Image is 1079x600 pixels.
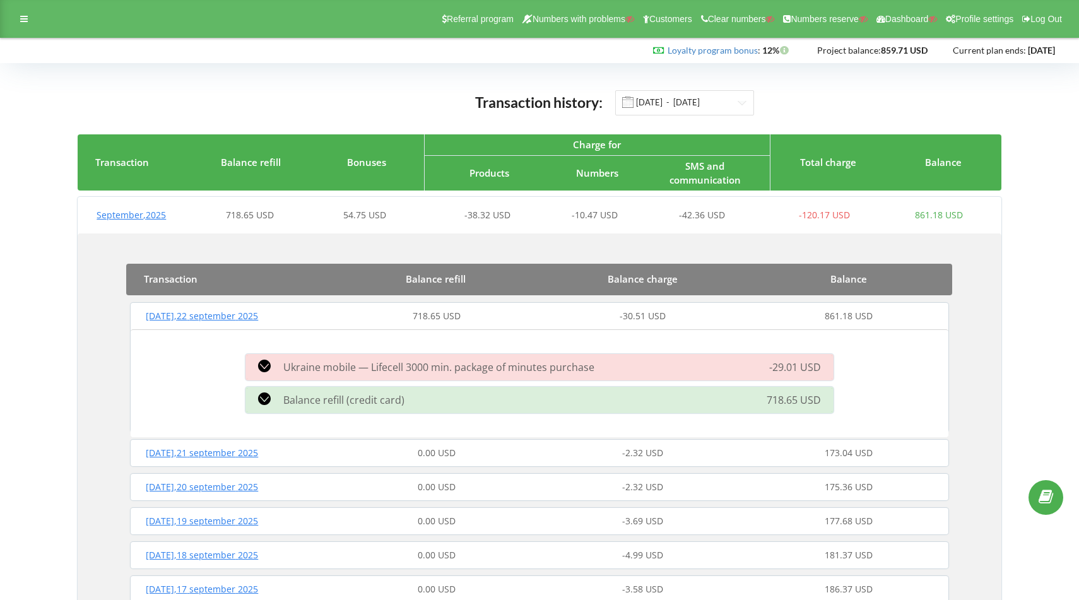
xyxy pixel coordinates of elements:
span: Project balance: [817,45,881,56]
span: 0.00 USD [418,583,456,595]
span: [DATE] , 18 september 2025 [146,549,258,561]
span: -42.36 USD [679,209,725,221]
span: 861.18 USD [825,310,873,322]
span: -3.69 USD [622,515,663,527]
span: Balance refill (credit card) [283,393,404,407]
span: SMS and сommunication [669,160,741,185]
span: Balance [830,273,867,285]
span: [DATE] , 19 september 2025 [146,515,258,527]
span: 861.18 USD [915,209,963,221]
span: [DATE] , 21 september 2025 [146,447,258,459]
span: Log Out [1030,14,1062,24]
span: -4.99 USD [622,549,663,561]
span: Charge for [573,138,621,151]
span: [DATE] , 22 september 2025 [146,310,258,322]
span: [DATE] , 17 september 2025 [146,583,258,595]
span: 181.37 USD [825,549,873,561]
span: 0.00 USD [418,447,456,459]
span: [DATE] , 20 september 2025 [146,481,258,493]
span: Dashboard [885,14,929,24]
span: Balance charge [608,273,678,285]
span: Current plan ends: [953,45,1026,56]
span: -10.47 USD [572,209,618,221]
span: -30.51 USD [620,310,666,322]
span: 175.36 USD [825,481,873,493]
span: Transaction [95,156,149,168]
span: 54.75 USD [343,209,386,221]
span: -38.32 USD [464,209,510,221]
span: Products [469,167,509,179]
span: Bonuses [347,156,386,168]
span: 0.00 USD [418,515,456,527]
span: Referral program [447,14,514,24]
span: 718.65 USD [413,310,461,322]
span: Numbers [576,167,618,179]
span: : [668,45,760,56]
span: Customers [649,14,692,24]
span: Total charge [800,156,856,168]
strong: 859.71 USD [881,45,928,56]
strong: 12% [762,45,792,56]
span: 0.00 USD [418,549,456,561]
span: -2.32 USD [622,481,663,493]
span: Numbers with problems [533,14,625,24]
span: Transaction [144,273,198,285]
span: Transaction history: [475,93,603,111]
strong: [DATE] [1028,45,1055,56]
span: -2.32 USD [622,447,663,459]
span: Balance refill [406,273,466,285]
span: -120.17 USD [799,209,850,221]
a: Loyalty program bonus [668,45,758,56]
span: 177.68 USD [825,515,873,527]
span: Balance refill [221,156,281,168]
span: Profile settings [955,14,1013,24]
span: 186.37 USD [825,583,873,595]
span: Clear numbers [708,14,766,24]
span: Balance [925,156,962,168]
span: 718.65 USD [767,392,821,406]
span: 0.00 USD [418,481,456,493]
span: September , 2025 [97,209,166,221]
span: -3.58 USD [622,583,663,595]
span: 718.65 USD [226,209,274,221]
span: -29.01 USD [769,360,821,374]
span: Numbers reserve [791,14,858,24]
span: Ukraine mobile — Lifecell 3000 min. package of minutes purchase [283,360,594,374]
span: 173.04 USD [825,447,873,459]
